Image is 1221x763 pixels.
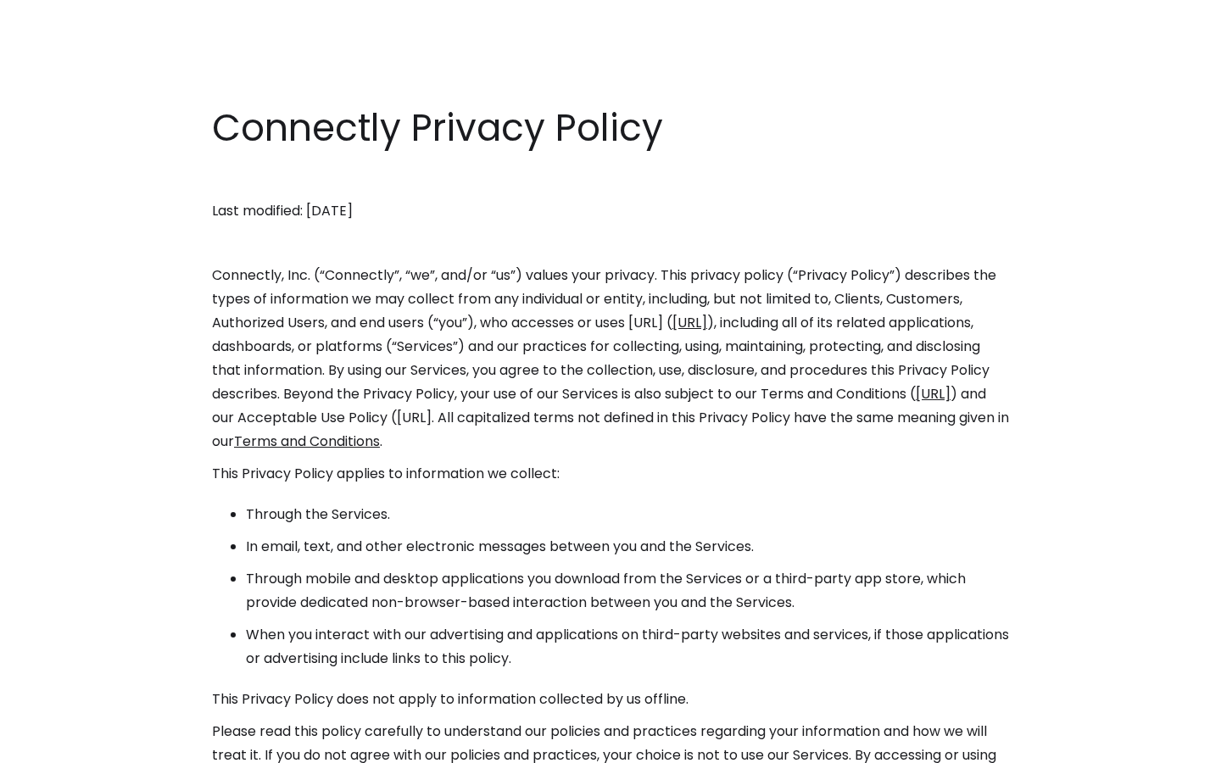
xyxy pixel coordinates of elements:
[246,623,1009,671] li: When you interact with our advertising and applications on third-party websites and services, if ...
[212,167,1009,191] p: ‍
[246,503,1009,526] li: Through the Services.
[212,688,1009,711] p: This Privacy Policy does not apply to information collected by us offline.
[212,199,1009,223] p: Last modified: [DATE]
[916,384,951,404] a: [URL]
[246,567,1009,615] li: Through mobile and desktop applications you download from the Services or a third-party app store...
[234,432,380,451] a: Terms and Conditions
[246,535,1009,559] li: In email, text, and other electronic messages between you and the Services.
[672,313,707,332] a: [URL]
[212,462,1009,486] p: This Privacy Policy applies to information we collect:
[212,264,1009,454] p: Connectly, Inc. (“Connectly”, “we”, and/or “us”) values your privacy. This privacy policy (“Priva...
[212,231,1009,255] p: ‍
[34,733,102,757] ul: Language list
[212,102,1009,154] h1: Connectly Privacy Policy
[17,732,102,757] aside: Language selected: English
